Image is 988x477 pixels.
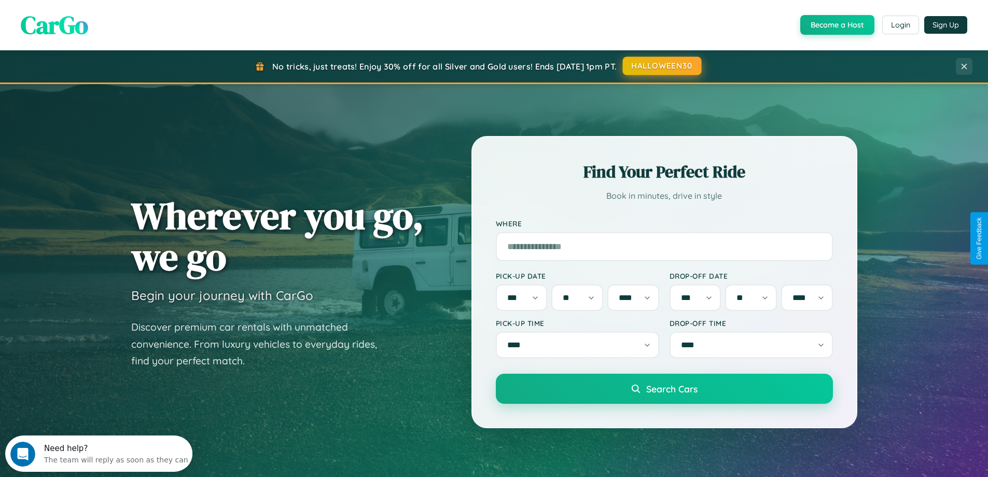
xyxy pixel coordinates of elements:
[496,188,833,203] p: Book in minutes, drive in style
[646,383,698,394] span: Search Cars
[976,217,983,260] div: Give Feedback
[5,435,192,472] iframe: Intercom live chat discovery launcher
[670,271,833,280] label: Drop-off Date
[272,61,617,72] span: No tricks, just treats! Enjoy 30% off for all Silver and Gold users! Ends [DATE] 1pm PT.
[623,57,702,75] button: HALLOWEEN30
[924,16,967,34] button: Sign Up
[496,374,833,404] button: Search Cars
[496,319,659,328] label: Pick-up Time
[496,271,659,280] label: Pick-up Date
[21,8,88,42] span: CarGo
[4,4,193,33] div: Open Intercom Messenger
[800,15,874,35] button: Become a Host
[496,160,833,183] h2: Find Your Perfect Ride
[670,319,833,328] label: Drop-off Time
[39,9,183,17] div: Need help?
[131,319,391,370] p: Discover premium car rentals with unmatched convenience. From luxury vehicles to everyday rides, ...
[131,195,424,277] h1: Wherever you go, we go
[882,16,919,34] button: Login
[10,442,35,467] iframe: Intercom live chat
[39,17,183,28] div: The team will reply as soon as they can
[496,219,833,228] label: Where
[131,288,313,303] h3: Begin your journey with CarGo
